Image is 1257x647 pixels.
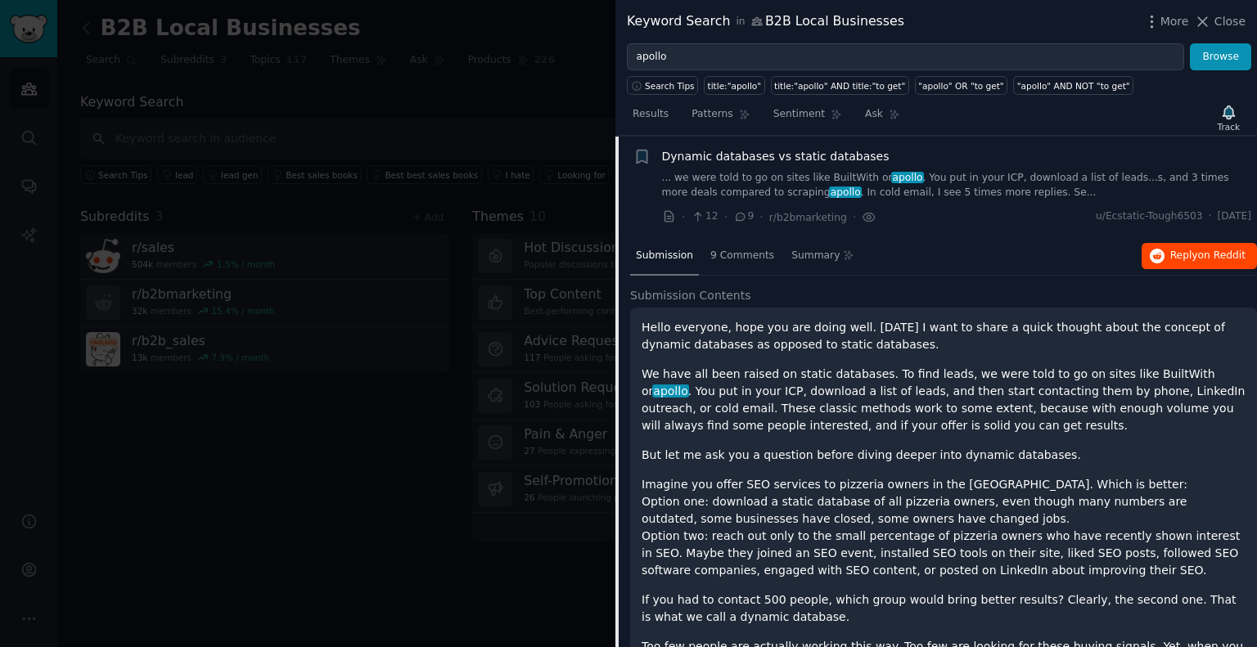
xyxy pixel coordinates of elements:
a: Dynamic databases vs static databases [662,148,890,165]
span: apollo [829,186,863,198]
a: Sentiment [768,101,848,135]
button: Track [1212,101,1246,135]
span: on Reddit [1198,249,1246,261]
span: · [759,209,763,226]
span: · [724,209,728,226]
div: Keyword Search B2B Local Businesses [627,11,904,32]
span: · [682,209,685,226]
div: title:"apollo" [708,80,762,92]
p: If you had to contact 500 people, which group would bring better results? Clearly, the second one... [642,591,1246,626]
div: "apollo" OR "to get" [918,80,1003,92]
span: Summary [791,249,840,263]
span: in [736,15,745,29]
button: Close [1194,13,1246,30]
span: · [853,209,856,226]
a: Patterns [686,101,755,135]
span: 12 [691,209,718,224]
span: Sentiment [773,107,825,122]
a: "apollo" OR "to get" [915,76,1007,95]
button: Browse [1190,43,1251,71]
button: More [1143,13,1189,30]
button: Replyon Reddit [1142,243,1257,269]
span: Search Tips [645,80,695,92]
span: Submission Contents [630,287,751,304]
span: Submission [636,249,693,263]
a: "apollo" AND NOT "to get" [1013,76,1133,95]
span: [DATE] [1218,209,1251,224]
span: u/Ecstatic-Tough6503 [1096,209,1203,224]
p: Hello everyone, hope you are doing well. [DATE] I want to share a quick thought about the concept... [642,319,1246,353]
span: Patterns [692,107,732,122]
div: "apollo" AND NOT "to get" [1017,80,1130,92]
div: Track [1218,121,1240,133]
div: title:"apollo" AND title:"to get" [774,80,905,92]
button: Search Tips [627,76,698,95]
span: r/b2bmarketing [769,212,847,223]
span: apollo [891,172,925,183]
span: More [1160,13,1189,30]
a: Ask [859,101,906,135]
p: But let me ask you a question before diving deeper into dynamic databases. [642,447,1246,464]
a: title:"apollo" AND title:"to get" [771,76,909,95]
a: title:"apollo" [704,76,765,95]
span: Reply [1170,249,1246,263]
span: 9 [733,209,754,224]
span: Close [1214,13,1246,30]
span: 9 Comments [710,249,774,263]
input: Try a keyword related to your business [627,43,1184,71]
span: apollo [652,384,690,398]
span: Results [633,107,669,122]
p: We have all been raised on static databases. To find leads, we were told to go on sites like Buil... [642,366,1246,434]
span: · [1209,209,1212,224]
span: Ask [865,107,883,122]
a: ... we were told to go on sites like BuiltWith orapollo. You put in your ICP, download a list of ... [662,171,1252,200]
p: Imagine you offer SEO services to pizzeria owners in the [GEOGRAPHIC_DATA]. Which is better: Opti... [642,476,1246,579]
a: Results [627,101,674,135]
